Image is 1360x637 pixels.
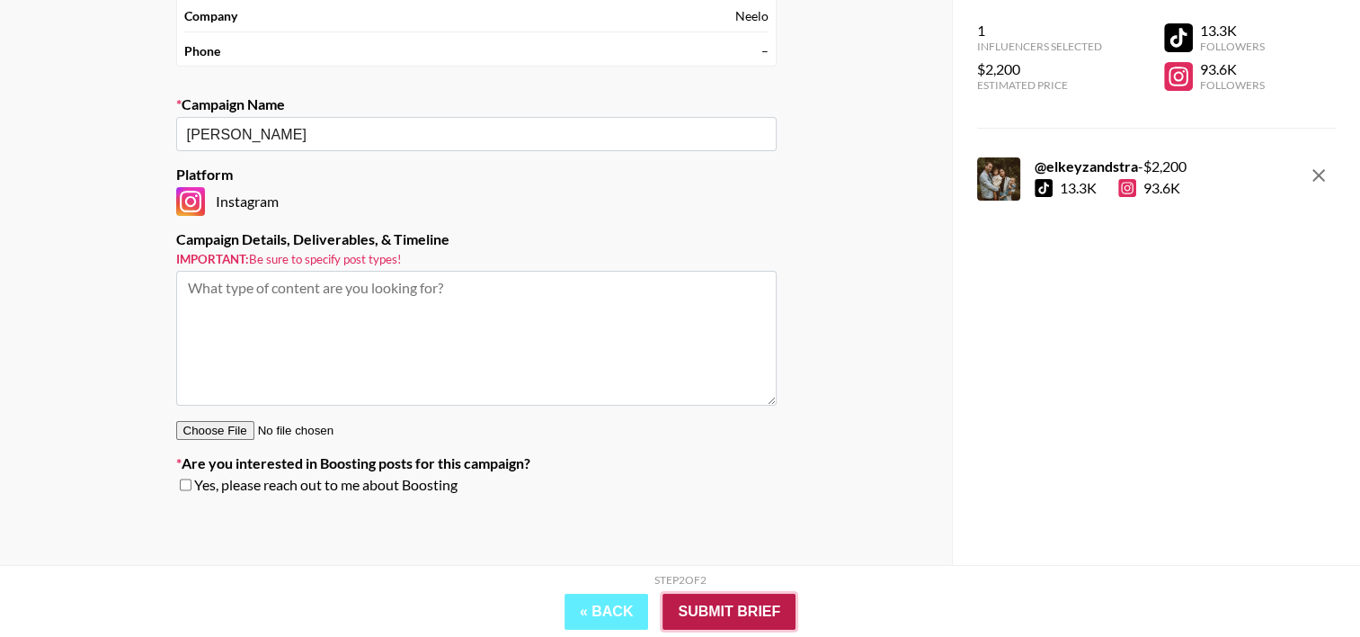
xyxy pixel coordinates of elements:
div: $2,200 [977,60,1102,78]
div: - $ 2,200 [1035,157,1187,175]
div: Influencers Selected [977,40,1102,53]
div: Neelo [735,8,769,24]
label: Are you interested in Boosting posts for this campaign? [176,454,777,472]
strong: Company [184,8,237,24]
img: Instagram [176,187,205,216]
strong: Important: [176,252,249,266]
label: Campaign Name [176,95,777,113]
div: 1 [977,22,1102,40]
div: – [761,43,769,59]
span: Yes, please reach out to me about Boosting [194,476,458,494]
div: 13.3K [1060,179,1097,197]
div: Instagram [176,187,777,216]
input: Old Town Road - Lil Nas X + Billy Ray Cyrus [187,124,742,145]
div: Step 2 of 2 [654,573,707,587]
div: 93.6K [1118,179,1180,197]
button: « Back [564,594,649,630]
button: remove [1301,157,1337,193]
div: Followers [1200,78,1265,92]
strong: @ elkeyzandstra [1035,157,1138,175]
div: Estimated Price [977,78,1102,92]
strong: Phone [184,43,220,59]
div: Followers [1200,40,1265,53]
small: Be sure to specify post types! [176,252,777,267]
div: 93.6K [1200,60,1265,78]
div: 13.3K [1200,22,1265,40]
label: Platform [176,166,777,184]
input: Submit Brief [662,594,796,630]
label: Campaign Details, Deliverables, & Timeline [176,230,777,248]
